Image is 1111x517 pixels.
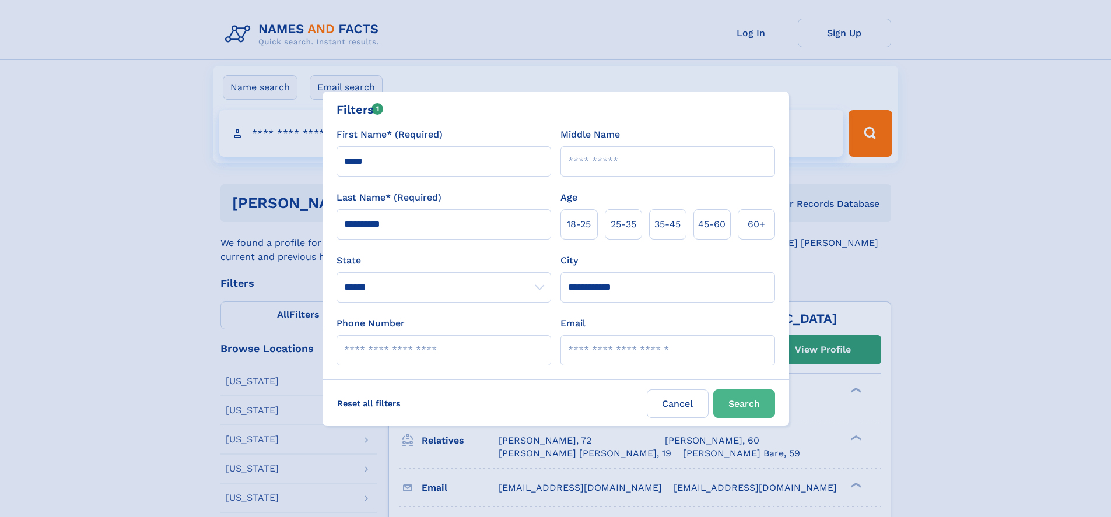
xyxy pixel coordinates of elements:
[337,191,441,205] label: Last Name* (Required)
[330,389,408,417] label: Reset all filters
[337,101,384,118] div: Filters
[560,128,620,142] label: Middle Name
[560,316,586,330] label: Email
[337,316,405,330] label: Phone Number
[713,389,775,418] button: Search
[647,389,709,418] label: Cancel
[337,254,551,268] label: State
[560,254,578,268] label: City
[654,217,681,231] span: 35‑45
[567,217,591,231] span: 18‑25
[698,217,726,231] span: 45‑60
[560,191,577,205] label: Age
[337,128,443,142] label: First Name* (Required)
[748,217,765,231] span: 60+
[611,217,636,231] span: 25‑35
